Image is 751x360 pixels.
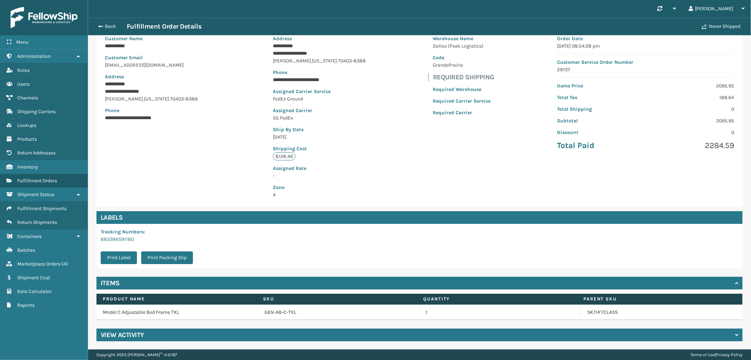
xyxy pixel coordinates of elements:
[273,126,366,133] p: Ship By Date
[17,233,42,239] span: Containers
[17,302,35,308] span: Reports
[433,97,490,105] p: Required Carrier Service
[17,67,30,73] span: Roles
[103,296,250,302] label: Product Name
[557,66,734,73] p: 29727
[11,7,77,28] img: logo
[17,150,56,156] span: Return Addresses
[433,73,495,81] h4: Required Shipping
[101,251,137,264] button: Print Label
[650,82,734,90] p: 2095.95
[433,86,490,93] p: Required Warehouse
[17,53,51,59] span: Administration
[650,140,734,151] p: 2284.59
[650,129,734,136] p: 0
[702,24,707,29] i: Never Shipped
[557,94,641,101] p: Total Tax
[273,152,295,160] p: $128.46
[17,206,67,212] span: Fulfillment Shipments
[17,275,50,281] span: Shipment Cost
[650,94,734,101] p: 188.64
[433,54,490,61] p: Code
[105,35,206,42] p: Customer Name
[273,58,311,64] span: [PERSON_NAME]
[94,23,127,30] button: Back
[141,251,193,264] button: Print Packing Slip
[433,109,490,116] p: Required Carrier
[557,59,734,66] p: Customer Service Order Number
[433,35,490,42] p: Warehouse Name
[170,96,198,102] span: 70403-8388
[273,184,366,198] span: 4
[273,36,292,42] span: Address
[650,117,734,124] p: 2095.95
[273,145,366,152] p: Shipping Cost
[17,261,61,267] span: Marketplace Orders
[101,279,120,287] h4: Items
[273,69,366,76] p: Phone
[105,61,206,69] p: [EMAIL_ADDRESS][DOMAIN_NAME]
[17,178,57,184] span: Fulfillment Orders
[101,236,134,242] a: 883386591180
[557,117,641,124] p: Subtotal
[17,247,35,253] span: Batches
[690,349,743,360] div: |
[17,136,37,142] span: Products
[17,81,30,87] span: Users
[17,164,38,170] span: Inventory
[273,114,366,122] p: SG FedEx
[144,96,169,102] span: [US_STATE]
[557,140,641,151] p: Total Paid
[650,105,734,113] p: 0
[273,107,366,114] p: Assigned Carrier
[62,261,68,267] span: ( 4 )
[581,305,743,320] td: SK/14"/CLASS
[273,95,366,103] p: FedEx Ground
[273,184,366,191] p: Zone
[273,88,366,95] p: Assigned Carrier Service
[264,309,296,316] a: GEN-AB-C-TXL
[423,296,570,302] label: Quantity
[263,296,410,302] label: SKU
[716,352,743,357] a: Privacy Policy
[17,288,52,294] span: Rate Calculator
[697,19,745,33] button: Never Shipped
[433,42,490,50] p: Dallas (Peak Logistics)
[433,61,490,69] p: GrandePrairie
[338,58,366,64] span: 70403-8388
[96,211,743,224] h4: Labels
[557,129,641,136] p: Discount
[17,122,36,128] span: Lookups
[17,95,38,101] span: Channels
[105,74,124,80] span: Address
[557,82,641,90] p: Items Price
[105,54,206,61] p: Customer Email
[583,296,731,302] label: Parent SKU
[312,58,337,64] span: [US_STATE]
[311,58,312,64] span: ,
[101,331,144,339] h4: View Activity
[96,305,258,320] td: Model C Adjustable Bed Frame TXL
[17,191,54,197] span: Shipment Status
[557,35,734,42] p: Order Date
[127,22,201,31] h3: Fulfillment Order Details
[143,96,144,102] span: ,
[273,133,366,141] p: [DATE]
[273,165,366,172] p: Assigned Rate
[17,109,56,115] span: Shipping Carriers
[557,42,734,50] p: [DATE] 08:54:28 pm
[557,105,641,113] p: Total Shipping
[17,219,57,225] span: Return Shipments
[273,172,366,179] p: -
[16,39,29,45] span: Menu
[101,229,145,235] span: Tracking Numbers :
[105,96,143,102] span: [PERSON_NAME]
[105,107,206,114] p: Phone
[420,305,581,320] td: 1
[690,352,715,357] a: Terms of Use
[96,349,177,360] p: Copyright 2023 [PERSON_NAME]™ v 1.0.187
